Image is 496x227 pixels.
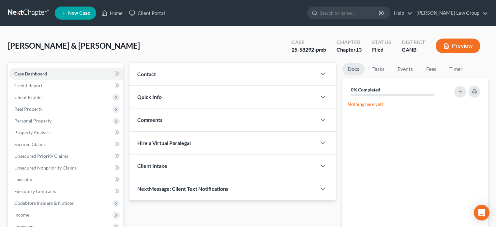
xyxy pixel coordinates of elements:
span: Codebtors Insiders & Notices [14,200,74,206]
a: Events [392,63,418,75]
a: [PERSON_NAME] Law Group [413,7,488,19]
span: 13 [356,46,362,53]
span: Client Profile [14,94,41,100]
span: Comments [137,117,162,123]
span: [PERSON_NAME] & [PERSON_NAME] [8,41,140,50]
div: District [402,39,425,46]
span: Lawsuits [14,177,32,182]
a: Home [98,7,126,19]
a: Timer [444,63,468,75]
div: Open Intercom Messenger [474,205,489,220]
span: Executory Contracts [14,188,56,194]
a: Secured Claims [9,138,123,150]
span: Case Dashboard [14,71,47,76]
a: Credit Report [9,80,123,91]
span: Income [14,212,29,218]
span: Contact [137,71,156,77]
span: Real Property [14,106,42,112]
a: Client Portal [126,7,168,19]
div: GANB [402,46,425,54]
a: Case Dashboard [9,68,123,80]
a: Property Analysis [9,127,123,138]
span: Client Intake [137,163,167,169]
div: Filed [372,46,391,54]
div: Chapter [337,39,362,46]
strong: 0% Completed [351,87,380,92]
div: Case [292,39,326,46]
div: Status [372,39,391,46]
span: Property Analysis [14,130,51,135]
span: New Case [68,11,90,16]
span: Quick Info [137,94,162,100]
span: Unsecured Nonpriority Claims [14,165,77,170]
a: Fees [421,63,442,75]
a: Unsecured Nonpriority Claims [9,162,123,174]
span: NextMessage: Client Text Notifications [137,186,228,192]
div: Chapter [337,46,362,54]
a: Lawsuits [9,174,123,186]
a: Executory Contracts [9,186,123,197]
button: Preview [436,39,480,53]
a: Tasks [367,63,390,75]
span: Unsecured Priority Claims [14,153,68,159]
input: Search by name... [320,7,380,19]
a: Unsecured Priority Claims [9,150,123,162]
p: Nothing here yet! [348,101,483,107]
a: Help [391,7,413,19]
a: Docs [342,63,365,75]
span: Credit Report [14,83,42,88]
div: 25-58292-pmb [292,46,326,54]
span: Personal Property [14,118,52,123]
span: Hire a Virtual Paralegal [137,140,191,146]
span: Secured Claims [14,141,46,147]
